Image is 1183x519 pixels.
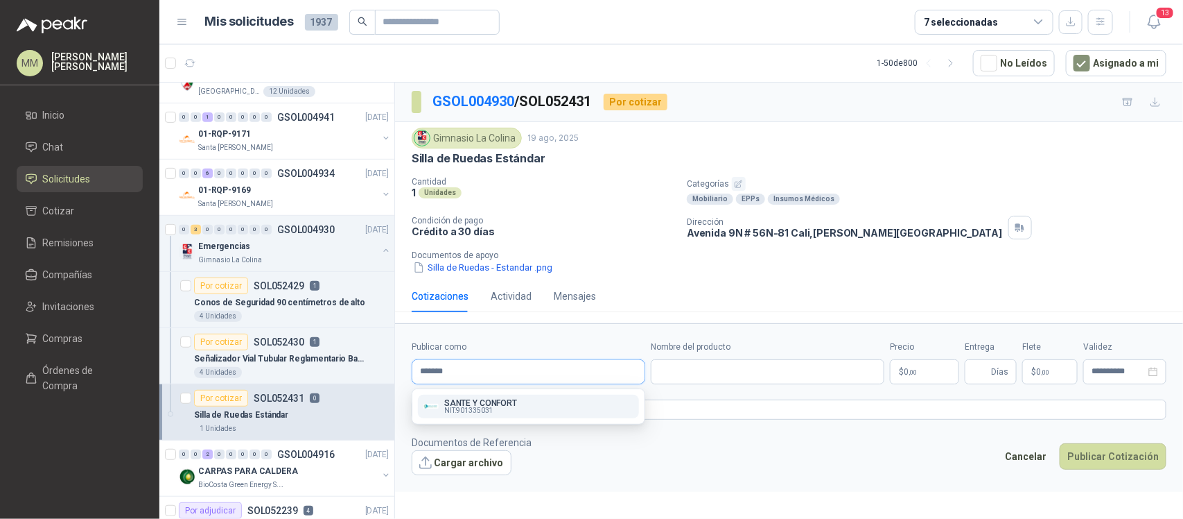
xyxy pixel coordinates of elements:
div: 0 [191,169,201,178]
a: Remisiones [17,230,143,256]
div: 0 [249,450,260,459]
span: Invitaciones [43,299,95,314]
div: 6 [202,169,213,178]
div: 0 [238,169,248,178]
p: GSOL004934 [277,169,335,178]
span: Compras [43,331,83,346]
img: Logo peakr [17,17,87,33]
img: Company Logo [179,244,195,260]
div: Por cotizar [194,278,248,294]
span: search [358,17,367,26]
p: $ 0,00 [1022,359,1078,384]
a: 0 0 6 0 0 0 0 0 GSOL004934[DATE] Company Logo01-RQP-9169Santa [PERSON_NAME] [179,165,392,210]
p: GSOL004916 [277,450,335,459]
span: $ [1031,368,1036,376]
div: 0 [261,225,272,235]
div: 0 [226,112,236,122]
p: 1 [310,337,319,347]
label: Entrega [965,341,1017,354]
div: Cotizaciones [412,289,468,304]
span: 1937 [305,14,338,31]
div: 3 [191,225,201,235]
a: 0 0 2 0 0 0 0 0 GSOL004916[DATE] Company LogoCARPAS PARA CALDERABioCosta Green Energy S.A.S [179,446,392,491]
p: Documentos de apoyo [412,250,1177,260]
div: 0 [214,169,225,178]
div: 0 [249,225,260,235]
div: 0 [226,169,236,178]
p: Silla de Ruedas Estándar [194,409,288,422]
a: Cotizar [17,198,143,224]
img: Company Logo [179,468,195,485]
p: [DATE] [365,223,389,237]
a: Por cotizarSOL0524301Señalizador Vial Tubular Reglamentario Base Conica4 Unidades [159,328,394,384]
p: GSOL004941 [277,112,335,122]
div: MM [17,50,43,76]
p: [PERSON_NAME] [PERSON_NAME] [51,52,143,71]
p: $0,00 [890,359,959,384]
h1: Mis solicitudes [205,12,294,32]
p: CARPAS PARA CALDERA [198,465,298,478]
p: 0 [310,393,319,403]
span: 13 [1155,6,1175,19]
button: Silla de Ruedas - Estandar .png [412,260,554,275]
p: Santa [PERSON_NAME] [198,142,273,153]
button: Cancelar [997,443,1054,470]
img: Company Logo [179,75,195,92]
div: Actividad [491,289,532,304]
div: Unidades [419,187,462,198]
div: 1 - 50 de 800 [877,52,962,74]
span: ,00 [1041,368,1049,376]
div: 0 [238,112,248,122]
p: SOL052239 [247,506,298,516]
div: 0 [249,169,260,178]
p: [DATE] [365,111,389,124]
button: Cargar archivo [412,450,511,475]
div: 0 [202,225,213,235]
p: / SOL052431 [432,91,593,112]
div: Por cotizar [604,94,667,110]
div: 0 [214,450,225,459]
span: Cotizar [43,203,75,219]
p: 01-RQP-9169 [198,184,251,197]
div: 0 [226,450,236,459]
span: Compañías [43,267,93,282]
img: Company Logo [423,399,439,414]
p: [GEOGRAPHIC_DATA] [198,86,261,97]
span: Remisiones [43,235,94,250]
span: NIT : 901335031 [444,407,493,414]
p: GSOL004930 [277,225,335,235]
button: No Leídos [973,50,1055,76]
div: Por adjudicar [179,502,242,519]
a: Inicio [17,102,143,128]
a: Por cotizarSOL0524310Silla de Ruedas Estándar1 Unidades [159,384,394,441]
img: Company Logo [179,187,195,204]
div: 0 [179,169,189,178]
a: Por cotizarSOL0524291Conos de Seguridad 90 centímetros de alto4 Unidades [159,272,394,328]
a: Compras [17,325,143,352]
span: Solicitudes [43,171,91,187]
label: Publicar como [412,341,645,354]
p: Conos de Seguridad 90 centímetros de alto [194,296,365,309]
a: 0 0 1 0 0 0 0 0 GSOL004941[DATE] Company Logo01-RQP-9171Santa [PERSON_NAME] [179,109,392,153]
p: Condición de pago [412,216,676,226]
div: 0 [179,112,189,122]
div: 2 [202,450,213,459]
div: 1 Unidades [194,423,242,434]
p: [DATE] [365,504,389,518]
p: Gimnasio La Colina [198,255,262,266]
p: Categorías [687,177,1177,191]
button: Company LogoSANTE Y CONFORTNIT:901335031 [418,395,639,418]
div: 0 [179,450,189,459]
div: 0 [214,225,225,235]
div: 0 [191,112,201,122]
div: 0 [191,450,201,459]
div: 0 [238,225,248,235]
a: Compañías [17,262,143,288]
div: 0 [261,112,272,122]
p: 1 [310,281,319,291]
button: Asignado a mi [1066,50,1166,76]
div: Insumos Médicos [768,194,840,205]
p: BioCosta Green Energy S.A.S [198,479,286,491]
a: Chat [17,134,143,160]
span: 0 [1036,368,1049,376]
